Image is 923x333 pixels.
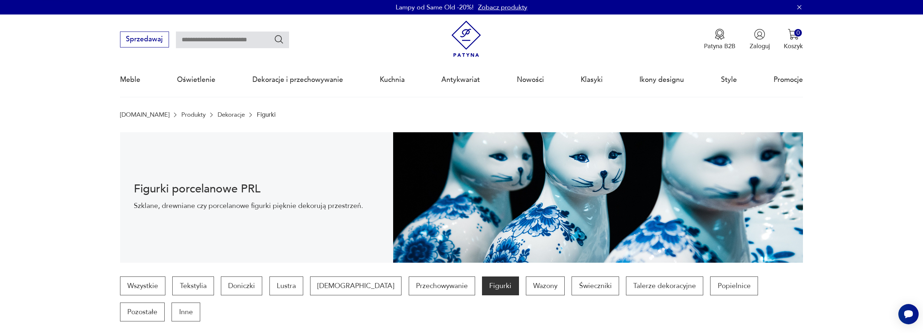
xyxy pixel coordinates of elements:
[252,63,343,96] a: Dekoracje i przechowywanie
[177,63,215,96] a: Oświetlenie
[482,276,519,295] a: Figurki
[134,184,379,194] h1: Figurki porcelanowe PRL
[409,276,475,295] a: Przechowywanie
[788,29,799,40] img: Ikona koszyka
[172,276,214,295] a: Tekstylia
[380,63,405,96] a: Kuchnia
[626,276,703,295] a: Talerze dekoracyjne
[721,63,737,96] a: Style
[172,303,200,321] a: Inne
[704,29,735,50] a: Ikona medaluPatyna B2B
[754,29,765,40] img: Ikonka użytkownika
[120,37,169,43] a: Sprzedawaj
[393,132,803,263] img: Figurki vintage
[120,32,169,47] button: Sprzedawaj
[120,63,140,96] a: Meble
[750,42,770,50] p: Zaloguj
[710,276,758,295] a: Popielnice
[898,304,919,324] iframe: Smartsupp widget button
[120,276,165,295] a: Wszystkie
[750,29,770,50] button: Zaloguj
[269,276,303,295] a: Lustra
[517,63,544,96] a: Nowości
[257,111,276,118] p: Figurki
[714,29,725,40] img: Ikona medalu
[120,111,169,118] a: [DOMAIN_NAME]
[441,63,480,96] a: Antykwariat
[572,276,619,295] a: Świeczniki
[704,29,735,50] button: Patyna B2B
[639,63,684,96] a: Ikony designu
[794,29,802,37] div: 0
[218,111,245,118] a: Dekoracje
[310,276,401,295] a: [DEMOGRAPHIC_DATA]
[274,34,284,45] button: Szukaj
[784,42,803,50] p: Koszyk
[396,3,474,12] p: Lampy od Same Old -20%!
[181,111,206,118] a: Produkty
[774,63,803,96] a: Promocje
[120,303,165,321] a: Pozostałe
[581,63,603,96] a: Klasyki
[526,276,565,295] a: Wazony
[134,201,379,211] p: Szklane, drewniane czy porcelanowe figurki pięknie dekorują przestrzeń.
[478,3,527,12] a: Zobacz produkty
[704,42,735,50] p: Patyna B2B
[784,29,803,50] button: 0Koszyk
[448,21,485,57] img: Patyna - sklep z meblami i dekoracjami vintage
[221,276,262,295] a: Doniczki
